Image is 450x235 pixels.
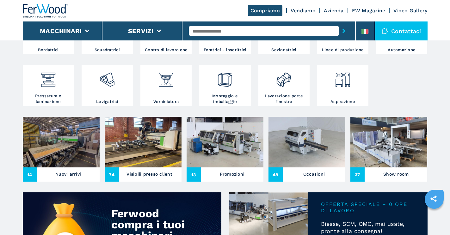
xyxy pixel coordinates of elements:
img: pressa-strettoia.png [40,67,57,88]
a: Lavorazione porte finestre [258,65,310,106]
img: verniciatura_1.png [158,67,175,88]
h3: Aspirazione [330,99,355,105]
a: Nuovi arrivi14Nuovi arrivi [23,117,100,182]
img: levigatrici_2.png [99,67,115,88]
a: Occasioni48Occasioni [268,117,345,182]
a: Aspirazione [317,65,368,106]
h3: Squadratrici [95,47,120,53]
iframe: Chat [423,207,445,230]
h3: Lavorazione porte finestre [260,93,308,105]
h3: Promozioni [220,170,245,178]
a: Levigatrici [82,65,133,106]
h3: Automazione [388,47,416,53]
span: 74 [105,167,119,182]
button: Macchinari [40,27,82,35]
a: Vendiamo [291,8,316,14]
h3: Linee di produzione [322,47,364,53]
a: FW Magazine [352,8,385,14]
img: lavorazione_porte_finestre_2.png [275,67,292,88]
h3: Visibili presso clienti [126,170,174,178]
img: Promozioni [187,117,263,167]
a: Show room37Show room [350,117,427,182]
img: Contattaci [382,28,388,34]
h3: Pressatura e laminazione [24,93,72,105]
a: Pressatura e laminazione [23,65,74,106]
img: aspirazione_1.png [334,67,351,88]
span: 13 [187,167,201,182]
h3: Centro di lavoro cnc [145,47,187,53]
h3: Nuovi arrivi [55,170,81,178]
h3: Levigatrici [96,99,118,105]
img: Visibili presso clienti [105,117,182,167]
img: Nuovi arrivi [23,117,100,167]
h3: Occasioni [303,170,325,178]
img: Ferwood [23,4,68,18]
a: Verniciatura [140,65,192,106]
h3: Verniciatura [153,99,179,105]
h3: Foratrici - inseritrici [204,47,247,53]
span: 14 [23,167,37,182]
img: montaggio_imballaggio_2.png [217,67,233,88]
img: Show room [350,117,427,167]
h3: Show room [383,170,409,178]
span: 37 [350,167,365,182]
a: sharethis [426,191,441,207]
button: submit-button [339,24,349,38]
h3: Montaggio e imballaggio [201,93,249,105]
span: 48 [268,167,283,182]
h3: Sezionatrici [271,47,296,53]
a: Montaggio e imballaggio [199,65,250,106]
div: Contattaci [375,21,428,40]
button: Servizi [128,27,154,35]
h3: Bordatrici [38,47,59,53]
a: Compriamo [248,5,282,16]
img: Occasioni [268,117,345,167]
a: Visibili presso clienti74Visibili presso clienti [105,117,182,182]
a: Azienda [324,8,344,14]
a: Promozioni13Promozioni [187,117,263,182]
a: Video Gallery [393,8,427,14]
